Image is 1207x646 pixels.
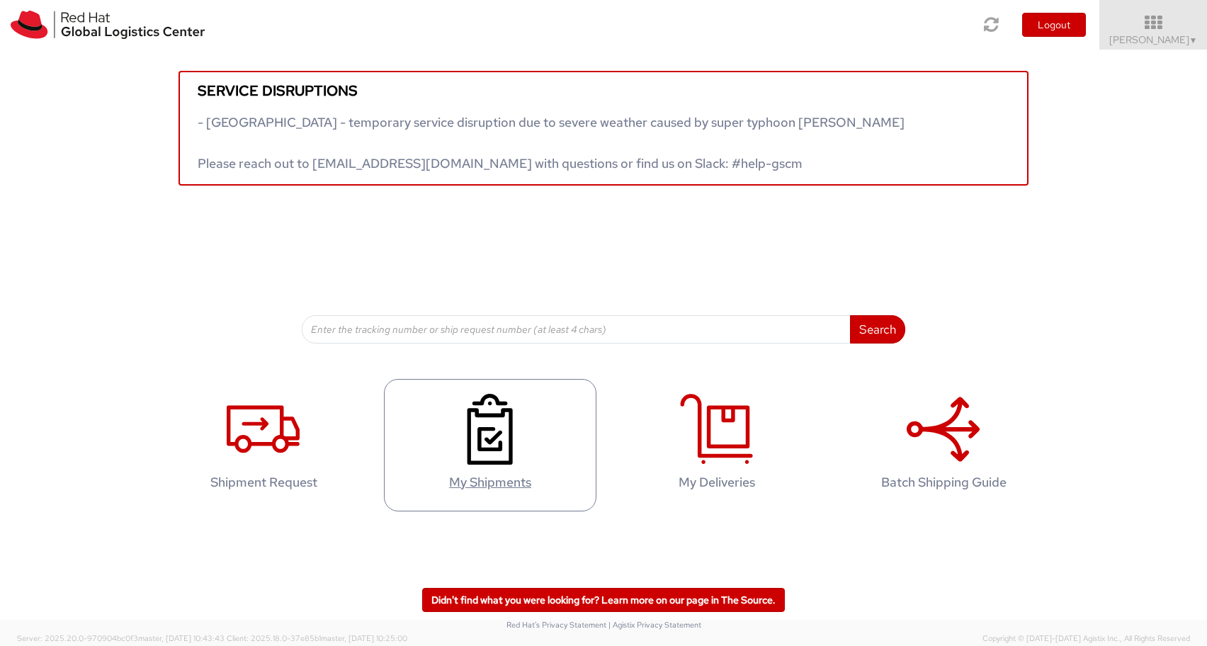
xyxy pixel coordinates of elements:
span: master, [DATE] 10:43:43 [138,633,225,643]
span: [PERSON_NAME] [1109,33,1198,46]
h5: Service disruptions [198,83,1009,98]
span: ▼ [1189,35,1198,46]
h4: Batch Shipping Guide [852,475,1035,489]
span: - [GEOGRAPHIC_DATA] - temporary service disruption due to severe weather caused by super typhoon ... [198,114,905,171]
a: My Shipments [384,379,596,511]
input: Enter the tracking number or ship request number (at least 4 chars) [302,315,851,344]
h4: My Shipments [399,475,582,489]
h4: My Deliveries [625,475,808,489]
a: Batch Shipping Guide [837,379,1050,511]
a: Service disruptions - [GEOGRAPHIC_DATA] - temporary service disruption due to severe weather caus... [178,71,1028,186]
a: | Agistix Privacy Statement [608,620,701,630]
span: Copyright © [DATE]-[DATE] Agistix Inc., All Rights Reserved [982,633,1190,645]
a: Red Hat's Privacy Statement [506,620,606,630]
button: Search [850,315,905,344]
span: Server: 2025.20.0-970904bc0f3 [17,633,225,643]
span: master, [DATE] 10:25:00 [321,633,407,643]
a: My Deliveries [611,379,823,511]
button: Logout [1022,13,1086,37]
span: Client: 2025.18.0-37e85b1 [227,633,407,643]
a: Shipment Request [157,379,370,511]
a: Didn't find what you were looking for? Learn more on our page in The Source. [422,588,785,612]
h4: Shipment Request [172,475,355,489]
img: rh-logistics-00dfa346123c4ec078e1.svg [11,11,205,39]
